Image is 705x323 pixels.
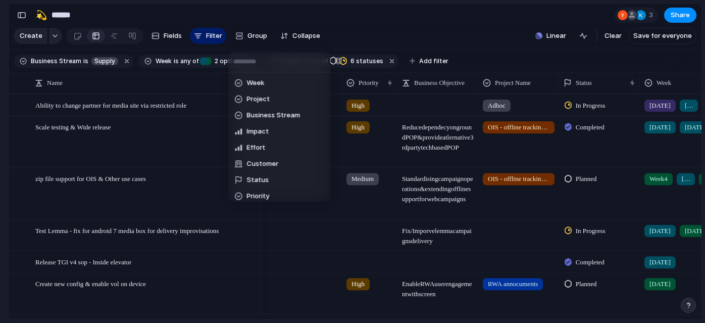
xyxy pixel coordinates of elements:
[246,143,265,153] span: Effort
[246,78,264,88] span: Week
[246,175,269,185] span: Status
[246,110,300,120] span: Business Stream
[246,159,278,169] span: Customer
[246,94,270,104] span: Project
[246,191,269,201] span: Priority
[246,126,269,136] span: Impact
